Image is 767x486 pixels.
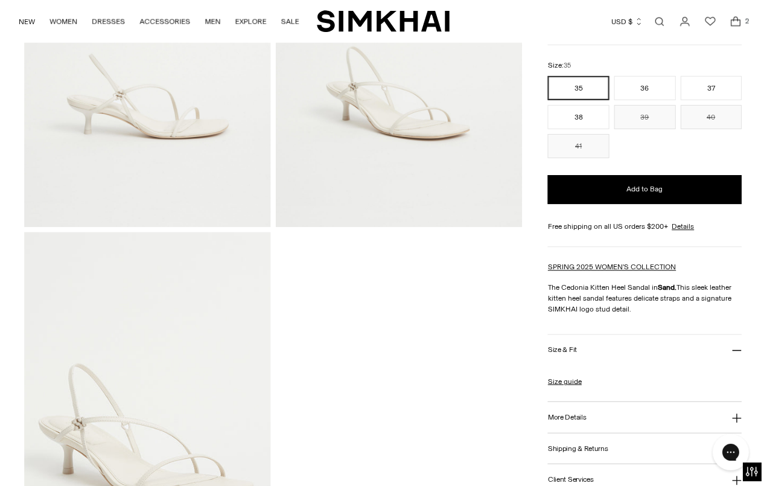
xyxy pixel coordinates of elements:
[236,8,267,35] a: EXPLORE
[51,8,78,35] a: WOMEN
[548,475,594,483] h3: Client Services
[548,76,609,100] button: 35
[614,105,676,129] button: 39
[10,440,121,476] iframe: Sign Up via Text for Offers
[317,10,450,33] a: SIMKHAI
[20,8,36,35] a: NEW
[564,62,571,69] span: 35
[672,221,694,232] a: Details
[658,283,676,292] strong: Sand.
[548,376,582,386] a: Size guide
[724,10,748,34] a: Open cart modal
[141,8,191,35] a: ACCESSORIES
[548,413,586,421] h3: More Details
[548,134,609,158] button: 41
[548,60,571,71] label: Size:
[742,16,753,27] span: 2
[681,105,742,129] button: 40
[698,10,722,34] a: Wishlist
[548,175,742,204] button: Add to Bag
[548,401,742,432] button: More Details
[548,282,742,315] p: The Cedonia Kitten Heel Sandal in This sleek leather kitten heel sandal features delicate straps ...
[548,433,742,464] button: Shipping & Returns
[548,444,608,452] h3: Shipping & Returns
[93,8,126,35] a: DRESSES
[627,184,663,194] span: Add to Bag
[548,105,609,129] button: 38
[673,10,697,34] a: Go to the account page
[548,263,676,271] a: SPRING 2025 WOMEN'S COLLECTION
[681,76,742,100] button: 37
[548,221,742,232] div: Free shipping on all US orders $200+
[648,10,672,34] a: Open search modal
[707,429,755,474] iframe: Gorgias live chat messenger
[611,8,643,35] button: USD $
[614,76,676,100] button: 36
[206,8,221,35] a: MEN
[282,8,300,35] a: SALE
[548,334,742,365] button: Size & Fit
[548,345,577,353] h3: Size & Fit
